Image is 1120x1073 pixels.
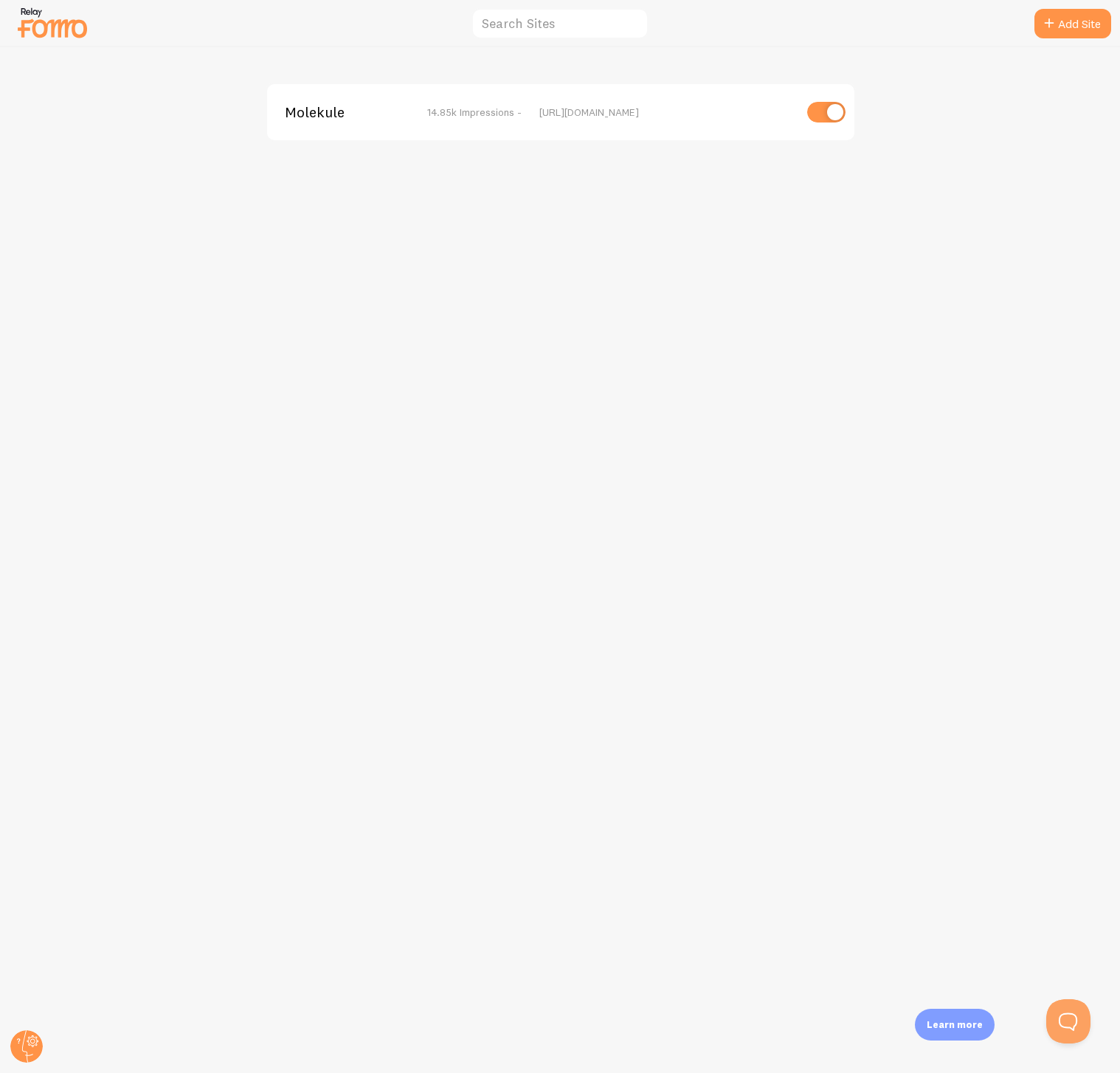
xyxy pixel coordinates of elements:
div: Learn more [915,1009,995,1041]
iframe: Help Scout Beacon - Open [1046,999,1090,1043]
p: Learn more [927,1018,983,1032]
div: [URL][DOMAIN_NAME] [539,106,794,119]
span: Molekule [285,106,404,119]
img: fomo-relay-logo-orange.svg [15,4,89,41]
span: 14.85k Impressions - [427,106,522,119]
